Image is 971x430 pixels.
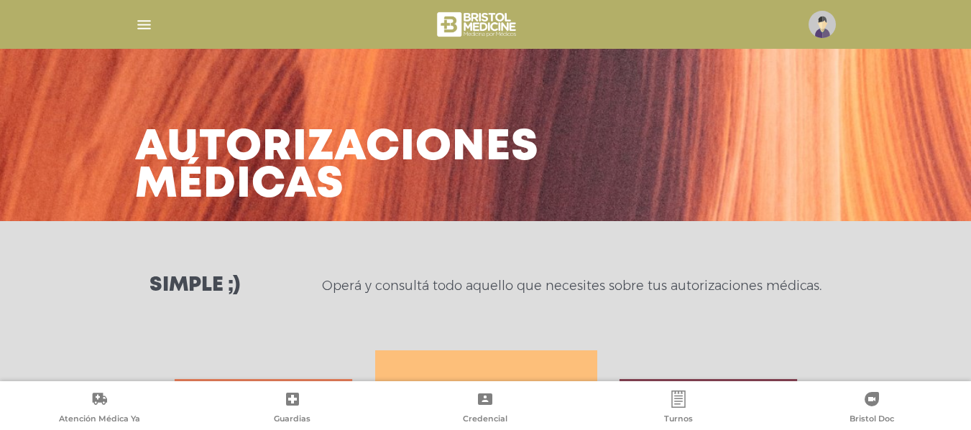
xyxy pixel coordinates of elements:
span: Credencial [463,413,507,426]
span: Guardias [274,413,310,426]
span: Atención Médica Ya [59,413,140,426]
img: Cober_menu-lines-white.svg [135,16,153,34]
a: Guardias [196,391,390,427]
h3: Simple ;) [149,276,240,296]
span: Turnos [664,413,693,426]
img: profile-placeholder.svg [809,11,836,38]
span: Bristol Doc [850,413,894,426]
a: Credencial [389,391,582,427]
p: Operá y consultá todo aquello que necesites sobre tus autorizaciones médicas. [322,277,822,294]
a: Atención Médica Ya [3,391,196,427]
a: Turnos [582,391,776,427]
img: bristol-medicine-blanco.png [435,7,520,42]
h3: Autorizaciones médicas [135,129,539,204]
a: Bristol Doc [775,391,968,427]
